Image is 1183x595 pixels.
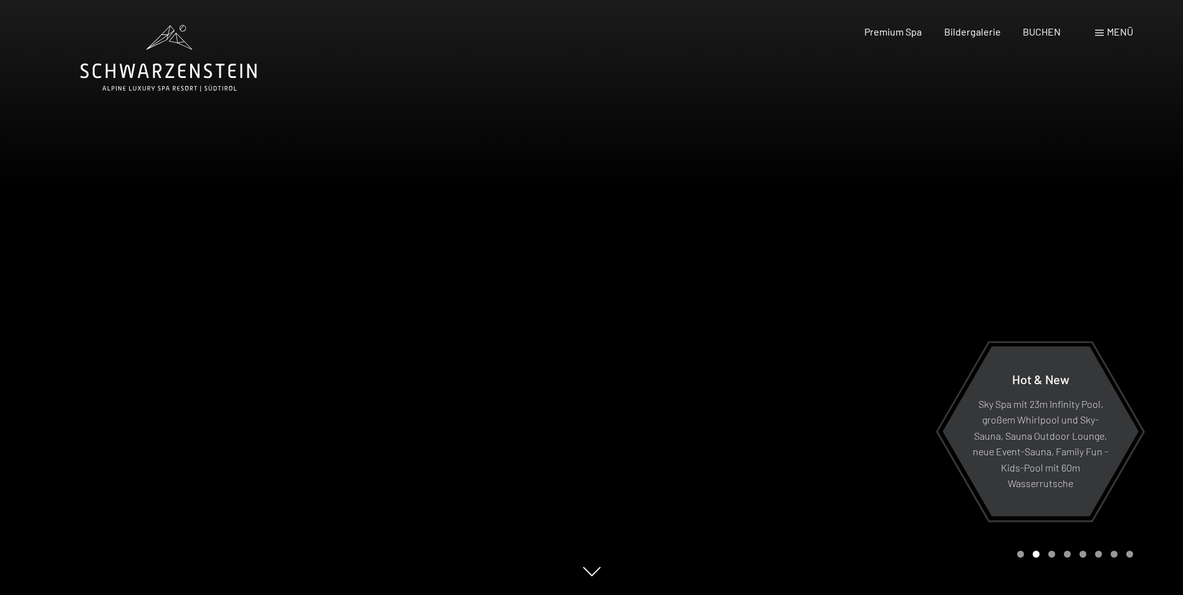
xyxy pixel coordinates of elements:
div: Carousel Page 8 [1126,551,1133,558]
p: Sky Spa mit 23m Infinity Pool, großem Whirlpool und Sky-Sauna, Sauna Outdoor Lounge, neue Event-S... [973,395,1108,491]
div: Carousel Pagination [1013,551,1133,558]
div: Carousel Page 6 [1095,551,1102,558]
a: Premium Spa [864,26,922,37]
div: Carousel Page 5 [1079,551,1086,558]
div: Carousel Page 2 (Current Slide) [1033,551,1040,558]
div: Carousel Page 3 [1048,551,1055,558]
div: Carousel Page 1 [1017,551,1024,558]
a: Hot & New Sky Spa mit 23m Infinity Pool, großem Whirlpool und Sky-Sauna, Sauna Outdoor Lounge, ne... [942,346,1139,517]
a: Bildergalerie [944,26,1001,37]
span: Hot & New [1012,371,1070,386]
span: Menü [1107,26,1133,37]
div: Carousel Page 7 [1111,551,1118,558]
div: Carousel Page 4 [1064,551,1071,558]
a: BUCHEN [1023,26,1061,37]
